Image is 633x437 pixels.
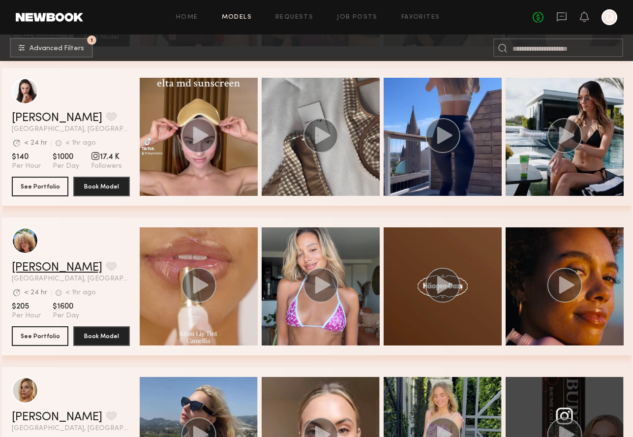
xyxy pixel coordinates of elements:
span: $140 [12,152,41,162]
span: [GEOGRAPHIC_DATA], [GEOGRAPHIC_DATA] [12,276,130,282]
button: 1Advanced Filters [10,38,93,58]
div: < 24 hr [24,140,47,147]
a: [PERSON_NAME] [12,262,102,274]
button: See Portfolio [12,177,68,196]
button: Book Model [73,326,130,346]
span: 17.4 K [91,152,122,162]
span: $1600 [53,302,79,312]
span: [GEOGRAPHIC_DATA], [GEOGRAPHIC_DATA] [12,126,130,133]
a: Favorites [401,14,440,21]
a: Requests [275,14,313,21]
span: [GEOGRAPHIC_DATA], [GEOGRAPHIC_DATA] [12,425,130,432]
span: Per Hour [12,162,41,171]
a: D [602,9,617,25]
span: Followers [91,162,122,171]
a: Job Posts [337,14,378,21]
div: < 1hr ago [65,140,96,147]
span: Advanced Filters [30,45,84,52]
span: Per Day [53,312,79,320]
a: [PERSON_NAME] [12,411,102,423]
span: $205 [12,302,41,312]
span: $1000 [53,152,79,162]
span: Per Day [53,162,79,171]
a: Home [176,14,198,21]
div: < 1hr ago [65,289,96,296]
button: Book Model [73,177,130,196]
span: 1 [90,38,93,42]
div: < 24 hr [24,289,47,296]
a: [PERSON_NAME] [12,112,102,124]
span: Per Hour [12,312,41,320]
a: Models [222,14,252,21]
button: See Portfolio [12,326,68,346]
